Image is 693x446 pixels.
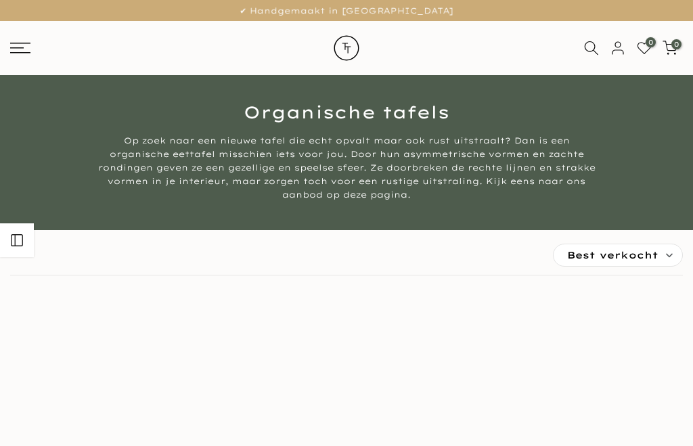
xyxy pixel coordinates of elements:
[567,244,658,266] span: Best verkocht
[646,37,656,47] span: 0
[323,21,370,75] img: trend-table
[10,104,683,120] h1: Organische tafels
[637,41,652,55] a: 0
[17,3,676,18] p: ✔ Handgemaakt in [GEOGRAPHIC_DATA]
[554,244,682,266] label: Best verkocht
[93,134,600,202] div: Op zoek naar een nieuwe tafel die echt opvalt maar ook rust uitstraalt? Dan is een organische eet...
[671,39,681,49] span: 0
[663,41,677,55] a: 0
